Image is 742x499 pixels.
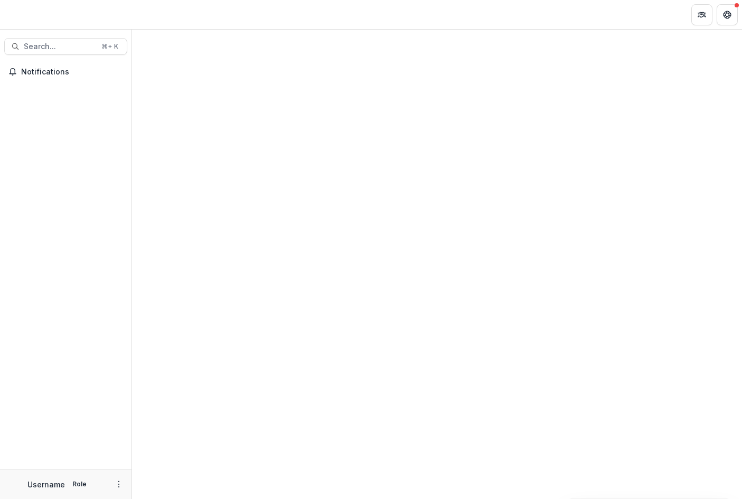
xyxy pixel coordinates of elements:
button: More [112,478,125,491]
span: Notifications [21,68,123,77]
span: Search... [24,42,95,51]
button: Partners [691,4,712,25]
p: Role [69,479,90,489]
nav: breadcrumb [136,7,181,22]
button: Get Help [717,4,738,25]
div: ⌘ + K [99,41,120,52]
p: Username [27,479,65,490]
button: Search... [4,38,127,55]
button: Notifications [4,63,127,80]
